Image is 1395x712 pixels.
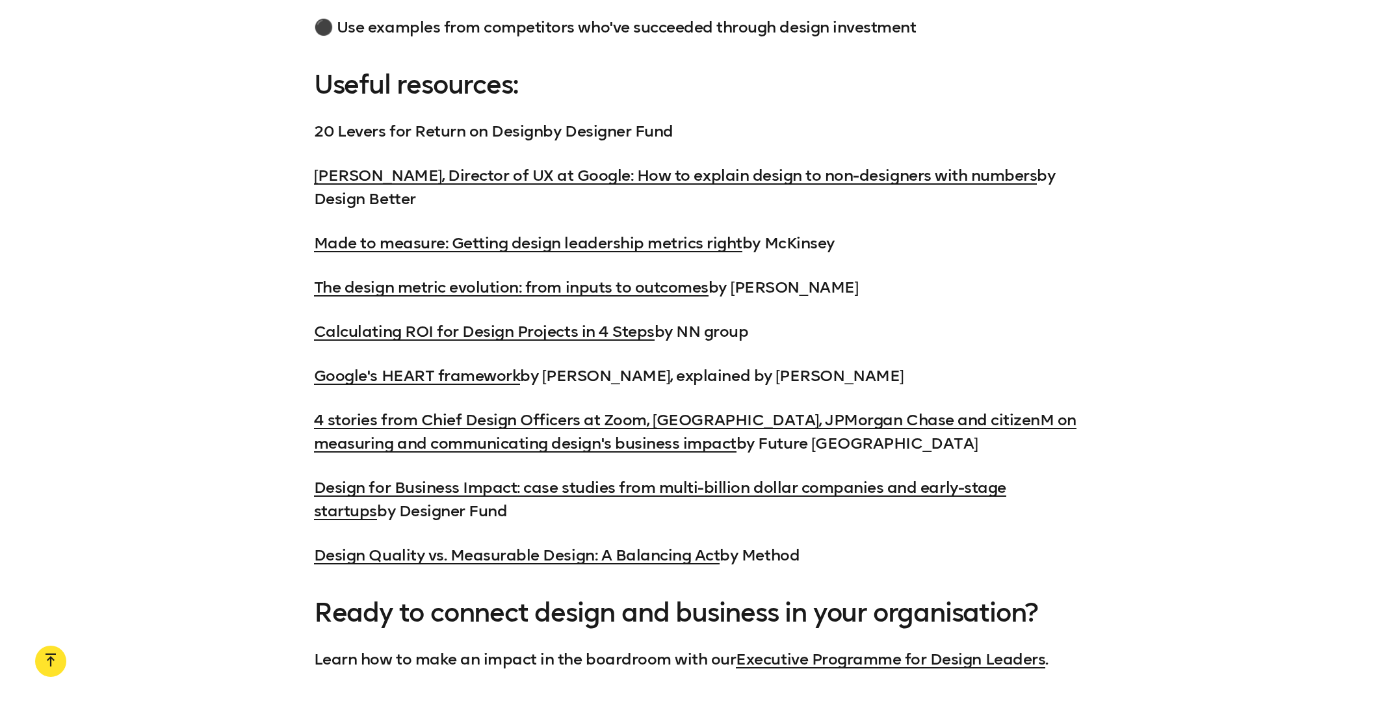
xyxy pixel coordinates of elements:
[314,122,543,140] a: 20 Levers for Return on Design
[314,164,1081,211] p: by Design Better
[314,70,1081,99] h3: Useful resources:
[314,410,1076,453] a: 4 stories from Chief Design Officers at Zoom, [GEOGRAPHIC_DATA], JPMorgan Chase and citizenM on m...
[314,120,1081,143] p: by Designer Fund
[314,276,1081,299] p: by [PERSON_NAME]
[314,320,1081,343] p: by NN group
[736,650,1045,668] a: Executive Programme for Design Leaders
[314,364,1081,388] p: by [PERSON_NAME], explained by [PERSON_NAME]
[314,476,1081,523] p: by Designer Fund
[314,648,1081,671] p: Learn how to make an impact in the boardroom with our .
[314,231,1081,255] p: by McKinsey
[314,478,1006,520] a: Design for Business Impact: case studies from multi-billion dollar companies and early-stage star...
[314,366,520,385] a: Google's HEART framework
[314,546,720,564] a: Design Quality vs. Measurable Design: A Balancing Act
[314,544,1081,567] p: by Method
[314,278,709,297] a: The design metric evolution: from inputs to outcomes
[314,322,655,341] a: Calculating ROI for Design Projects in 4 Steps
[314,166,1037,185] a: [PERSON_NAME], Director of UX at Google: How to explain design to non-designers with numbers
[314,233,742,252] a: Made to measure: Getting design leadership metrics right
[314,16,1081,39] p: ⚫️ Use examples from competitors who've succeeded through design investment
[314,408,1081,455] p: by Future [GEOGRAPHIC_DATA]
[314,598,1081,627] h3: Ready to connect design and business in your organisation?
